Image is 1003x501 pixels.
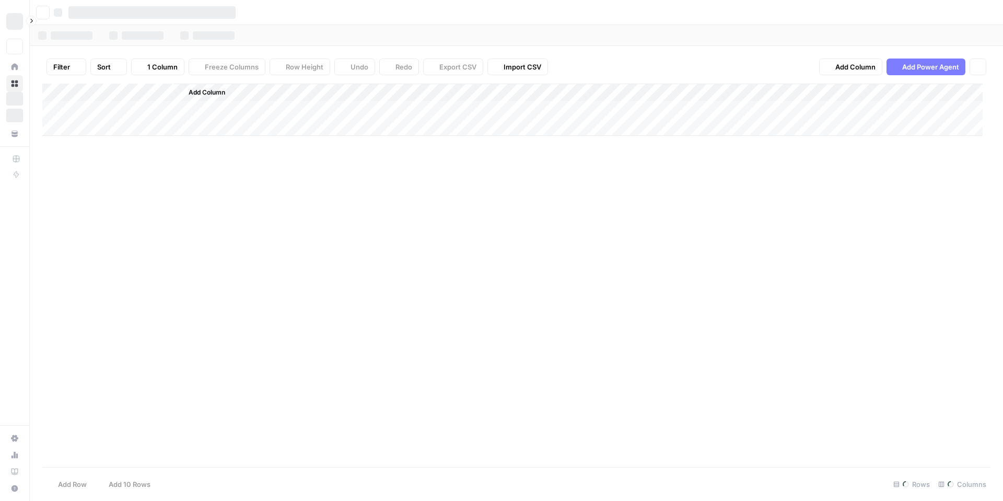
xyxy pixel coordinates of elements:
span: 1 Column [147,62,178,72]
a: Learning Hub [6,463,23,480]
span: Add 10 Rows [109,479,150,490]
button: 1 Column [131,59,184,75]
button: Redo [379,59,419,75]
button: Add Column [175,86,229,99]
span: Filter [53,62,70,72]
button: Export CSV [423,59,483,75]
span: Row Height [286,62,323,72]
a: Settings [6,430,23,447]
a: Usage [6,447,23,463]
span: Redo [395,62,412,72]
span: Add Column [189,88,225,97]
a: Home [6,59,23,75]
button: Filter [46,59,86,75]
div: Rows [889,476,934,493]
button: Add 10 Rows [93,476,157,493]
button: Import CSV [487,59,548,75]
button: Undo [334,59,375,75]
span: Sort [97,62,111,72]
a: Browse [6,75,23,92]
span: Import CSV [504,62,541,72]
button: Freeze Columns [189,59,265,75]
button: Sort [90,59,127,75]
span: Add Power Agent [902,62,959,72]
button: Add Row [42,476,93,493]
span: Export CSV [439,62,476,72]
span: Freeze Columns [205,62,259,72]
button: Add Power Agent [887,59,965,75]
button: Help + Support [6,480,23,497]
span: Add Row [58,479,87,490]
span: Undo [351,62,368,72]
a: Your Data [6,125,23,142]
span: Add Column [835,62,876,72]
div: Columns [934,476,990,493]
button: Add Column [819,59,882,75]
button: Row Height [270,59,330,75]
